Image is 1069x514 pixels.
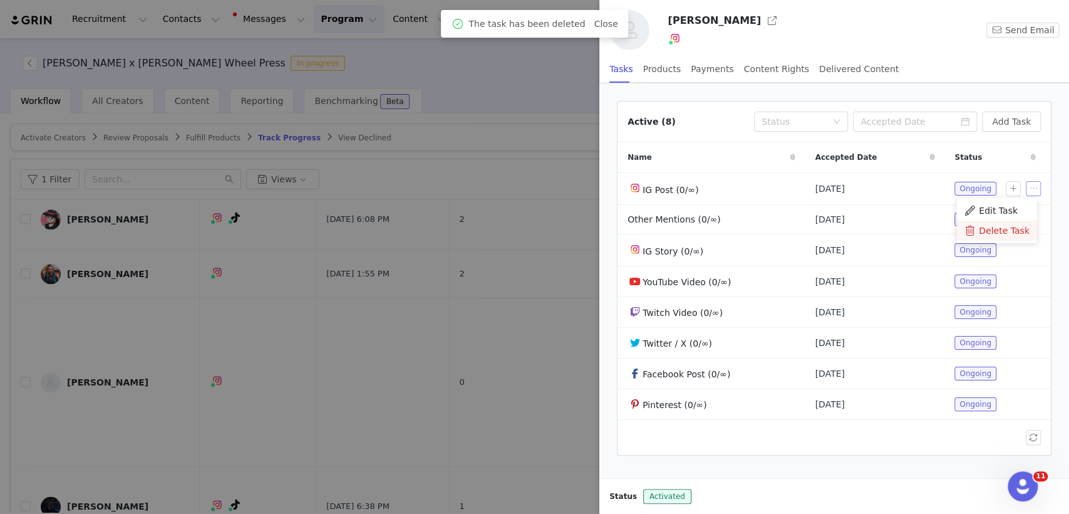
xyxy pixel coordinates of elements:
[617,101,1051,456] article: Active
[668,13,761,28] h3: [PERSON_NAME]
[954,305,996,319] span: Ongoing
[609,10,649,50] img: c1742e21-bfdd-4212-8e2e-9c9faf7615c7--s.jpg
[643,277,731,287] span: YouTube Video (0/∞)
[609,491,637,502] span: Status
[954,397,996,411] span: Ongoing
[833,118,840,127] i: icon: down
[954,275,996,288] span: Ongoing
[815,213,844,226] span: [DATE]
[979,224,1030,238] span: Delete Task
[815,244,844,257] span: [DATE]
[762,115,827,128] div: Status
[954,182,996,196] span: Ongoing
[594,19,617,29] a: Close
[986,23,1059,38] button: Send Email
[853,112,977,132] input: Accepted Date
[627,115,676,128] div: Active (8)
[643,338,712,349] span: Twitter / X (0/∞)
[643,308,723,318] span: Twitch Video (0/∞)
[468,18,585,31] span: The task has been deleted
[815,306,844,319] span: [DATE]
[691,55,734,83] div: Payments
[1008,471,1038,501] iframe: Intercom live chat
[643,369,730,379] span: Facebook Post (0/∞)
[1033,471,1048,481] span: 11
[643,489,691,504] span: Activated
[954,367,996,380] span: Ongoing
[815,337,844,350] span: [DATE]
[670,33,680,43] img: instagram.svg
[815,275,844,288] span: [DATE]
[609,55,633,83] div: Tasks
[815,152,877,163] span: Accepted Date
[815,398,844,411] span: [DATE]
[630,244,640,254] img: instagram.svg
[954,152,982,163] span: Status
[815,182,844,196] span: [DATE]
[979,204,1018,218] span: Edit Task
[961,117,969,126] i: icon: calendar
[627,214,721,224] span: Other Mentions (0/∞)
[643,246,703,256] span: IG Story (0/∞)
[643,55,681,83] div: Products
[982,112,1041,132] button: Add Task
[954,336,996,350] span: Ongoing
[643,185,698,195] span: IG Post (0/∞)
[815,367,844,380] span: [DATE]
[744,55,809,83] div: Content Rights
[627,152,652,163] span: Name
[954,243,996,257] span: Ongoing
[643,400,707,410] span: Pinterest (0/∞)
[630,183,640,193] img: instagram.svg
[819,55,899,83] div: Delivered Content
